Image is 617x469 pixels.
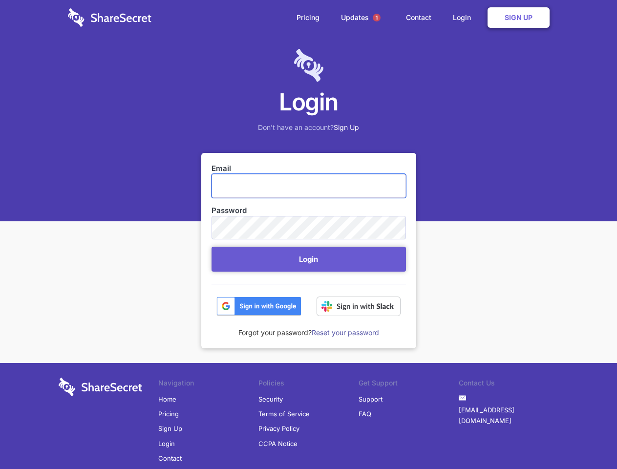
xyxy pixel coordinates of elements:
[443,2,486,33] a: Login
[287,2,329,33] a: Pricing
[59,378,142,396] img: logo-wordmark-white-trans-d4663122ce5f474addd5e946df7df03e33cb6a1c49d2221995e7729f52c070b2.svg
[396,2,441,33] a: Contact
[68,8,151,27] img: logo-wordmark-white-trans-d4663122ce5f474addd5e946df7df03e33cb6a1c49d2221995e7729f52c070b2.svg
[568,420,605,457] iframe: Drift Widget Chat Controller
